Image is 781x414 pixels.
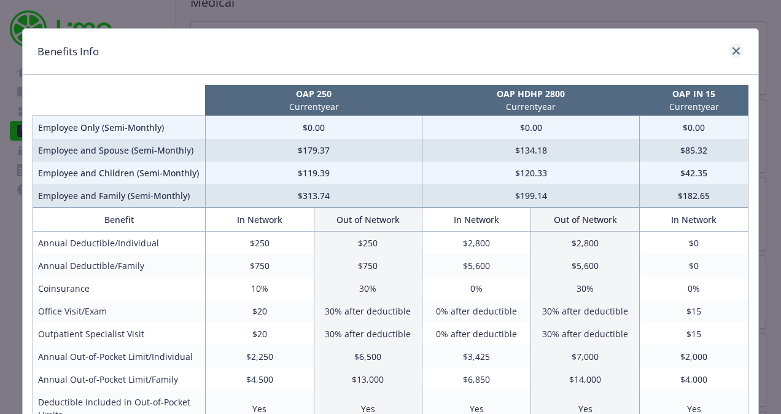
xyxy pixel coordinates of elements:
[422,345,531,368] td: $3,425
[729,44,744,58] a: close
[33,277,206,300] td: Coinsurance
[531,254,640,277] td: $5,600
[33,368,206,391] td: Annual Out-of-Pocket Limit/Family
[640,345,748,368] td: $2,000
[205,322,314,345] td: $20
[205,116,422,139] td: $0.00
[314,208,422,232] th: Out of Network
[531,322,640,345] td: 30% after deductible
[33,322,206,345] td: Outpatient Specialist Visit
[531,345,640,368] td: $7,000
[205,254,314,277] td: $750
[33,85,206,116] th: intentionally left blank
[314,300,422,322] td: 30% after deductible
[642,87,746,100] p: OAP IN 15
[205,162,422,184] td: $119.39
[425,87,637,100] p: OAP HDHP 2800
[422,254,531,277] td: $5,600
[640,277,748,300] td: 0%
[33,300,206,322] td: Office Visit/Exam
[208,100,420,113] p: Current year
[640,116,748,139] td: $0.00
[422,232,531,255] td: $2,800
[314,277,422,300] td: 30%
[33,116,206,139] td: Employee Only (Semi-Monthly)
[33,345,206,368] td: Annual Out-of-Pocket Limit/Individual
[531,300,640,322] td: 30% after deductible
[640,368,748,391] td: $4,000
[531,208,640,232] th: Out of Network
[205,368,314,391] td: $4,500
[531,277,640,300] td: 30%
[640,162,748,184] td: $42.35
[640,184,748,208] td: $182.65
[33,208,206,232] th: Benefit
[531,368,640,391] td: $14,000
[33,232,206,255] td: Annual Deductible/Individual
[422,322,531,345] td: 0% after deductible
[422,368,531,391] td: $6,850
[205,232,314,255] td: $250
[205,208,314,232] th: In Network
[422,300,531,322] td: 0% after deductible
[314,368,422,391] td: $13,000
[314,254,422,277] td: $750
[205,300,314,322] td: $20
[531,232,640,255] td: $2,800
[642,100,746,113] p: Current year
[640,300,748,322] td: $15
[422,139,640,162] td: $134.18
[33,139,206,162] td: Employee and Spouse (Semi-Monthly)
[37,44,99,60] h1: Benefits Info
[33,184,206,208] td: Employee and Family (Semi-Monthly)
[422,208,531,232] th: In Network
[422,162,640,184] td: $120.33
[640,254,748,277] td: $0
[422,277,531,300] td: 0%
[640,322,748,345] td: $15
[314,345,422,368] td: $6,500
[640,208,748,232] th: In Network
[314,322,422,345] td: 30% after deductible
[205,345,314,368] td: $2,250
[425,100,637,113] p: Current year
[422,184,640,208] td: $199.14
[640,232,748,255] td: $0
[640,139,748,162] td: $85.32
[208,87,420,100] p: OAP 250
[33,254,206,277] td: Annual Deductible/Family
[314,232,422,255] td: $250
[205,277,314,300] td: 10%
[205,184,422,208] td: $313.74
[33,162,206,184] td: Employee and Children (Semi-Monthly)
[205,139,422,162] td: $179.37
[422,116,640,139] td: $0.00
